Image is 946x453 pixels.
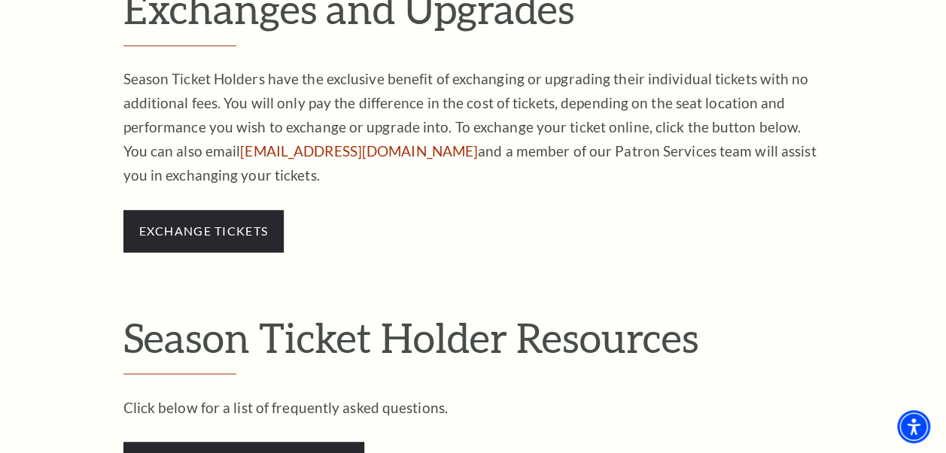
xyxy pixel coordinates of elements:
[240,142,478,160] a: [EMAIL_ADDRESS][DOMAIN_NAME]
[123,312,823,374] h2: Season Ticket Holder Resources
[123,67,823,187] p: Season Ticket Holders have the exclusive benefit of exchanging or upgrading their individual tick...
[123,395,823,419] p: Click below for a list of frequently asked questions.
[897,410,930,443] div: Accessibility Menu
[139,223,268,238] a: exchange tickets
